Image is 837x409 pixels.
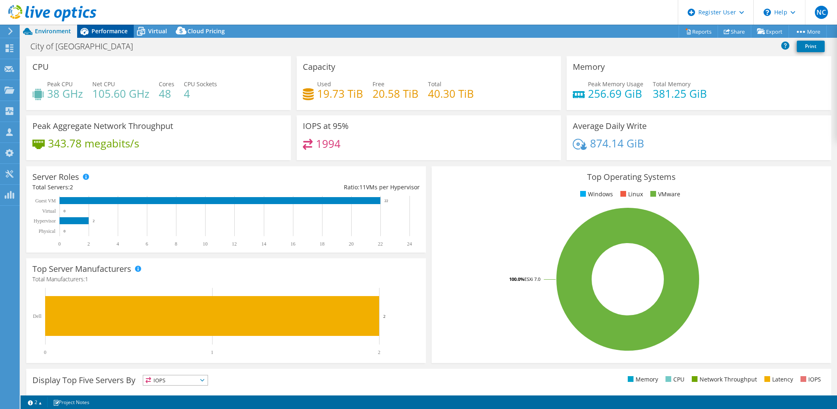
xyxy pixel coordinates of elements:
h4: 381.25 GiB [653,89,707,98]
text: 2 [93,219,95,223]
tspan: ESXi 7.0 [524,276,540,282]
text: 16 [290,241,295,247]
text: 12 [232,241,237,247]
li: Latency [762,375,793,384]
text: 22 [378,241,383,247]
span: Cores [159,80,174,88]
h3: Server Roles [32,172,79,182]
text: Hypervisor [34,218,56,224]
span: Total [428,80,441,88]
text: 24 [407,241,412,247]
text: 0 [64,209,66,213]
h4: 343.78 megabits/s [48,139,139,148]
span: 11 [359,183,366,191]
li: CPU [663,375,684,384]
span: Cloud Pricing [188,27,225,35]
span: Total Memory [653,80,691,88]
text: Virtual [42,208,56,214]
text: 2 [383,314,386,319]
text: 4 [117,241,119,247]
li: Network Throughput [690,375,757,384]
li: Windows [578,190,613,199]
text: 2 [378,349,380,355]
text: 2 [87,241,90,247]
li: IOPS [798,375,821,384]
span: 1 [85,275,88,283]
h4: 20.58 TiB [373,89,418,98]
a: 2 [22,397,48,407]
h3: Capacity [303,62,335,71]
a: More [789,25,827,38]
h4: 19.73 TiB [317,89,363,98]
span: Performance [91,27,128,35]
text: Dell [33,313,41,319]
tspan: 100.0% [509,276,524,282]
span: Peak CPU [47,80,73,88]
text: 18 [320,241,325,247]
li: Memory [626,375,658,384]
span: Environment [35,27,71,35]
text: 20 [349,241,354,247]
text: 6 [146,241,148,247]
h4: 874.14 GiB [590,139,644,148]
h1: City of [GEOGRAPHIC_DATA] [27,42,146,51]
text: 0 [44,349,46,355]
h3: Average Daily Write [573,122,647,131]
a: Export [751,25,789,38]
h3: IOPS at 95% [303,122,349,131]
h3: Top Operating Systems [438,172,825,182]
span: Peak Memory Usage [588,80,643,88]
span: Free [373,80,384,88]
span: Virtual [148,27,167,35]
h4: 105.60 GHz [92,89,149,98]
text: 10 [203,241,208,247]
div: Total Servers: [32,183,226,192]
span: Used [317,80,331,88]
h4: Total Manufacturers: [32,275,420,284]
li: VMware [648,190,680,199]
span: Net CPU [92,80,115,88]
h3: Memory [573,62,605,71]
text: 0 [64,229,66,233]
a: Share [718,25,751,38]
text: 8 [175,241,177,247]
h4: 4 [184,89,217,98]
h4: 40.30 TiB [428,89,474,98]
h3: Peak Aggregate Network Throughput [32,122,173,131]
text: Guest VM [35,198,56,204]
a: Reports [679,25,718,38]
span: IOPS [143,375,208,385]
h4: 48 [159,89,174,98]
text: 22 [384,199,388,203]
text: 1 [211,349,213,355]
h4: 38 GHz [47,89,83,98]
span: NC [815,6,828,19]
text: 14 [261,241,266,247]
h3: CPU [32,62,49,71]
text: Physical [39,228,55,234]
text: 0 [58,241,61,247]
h4: 256.69 GiB [588,89,643,98]
div: Ratio: VMs per Hypervisor [226,183,420,192]
span: CPU Sockets [184,80,217,88]
li: Linux [618,190,643,199]
a: Print [797,41,825,52]
a: Project Notes [47,397,95,407]
h4: 1994 [316,139,341,148]
span: 2 [70,183,73,191]
h3: Top Server Manufacturers [32,264,131,273]
svg: \n [764,9,771,16]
